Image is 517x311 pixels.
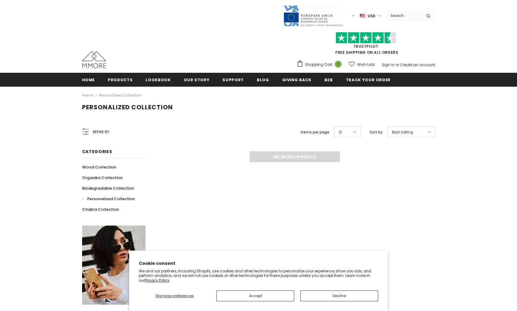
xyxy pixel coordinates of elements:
span: Biodegradable Collection [82,185,134,191]
a: Trustpilot [353,44,378,49]
span: Chakra Collection [82,207,119,212]
img: Trust Pilot Stars [336,32,396,44]
span: Wish Lists [357,62,375,68]
a: Personalized Collection [99,93,142,98]
a: Personalized Collection [82,194,135,204]
a: Products [108,73,132,86]
img: Javni Razpis [283,5,343,27]
a: Lookbook [145,73,171,86]
span: Track your order [346,77,391,83]
button: Accept [216,290,294,301]
a: Javni Razpis [283,13,343,18]
span: USD [368,13,375,19]
span: Home [82,77,95,83]
span: Best Selling [392,129,413,135]
a: Create an account [400,62,435,67]
a: Blog [257,73,269,86]
span: Categories [82,149,112,155]
a: Our Story [184,73,210,86]
label: Sort by [370,129,383,135]
span: Refine by [93,129,109,135]
label: Items per page [301,129,329,135]
span: 12 [339,129,342,135]
span: Lookbook [145,77,171,83]
span: Personalized Collection [82,103,173,111]
a: B2B [324,73,333,86]
input: Search Site [387,11,422,20]
span: support [222,77,244,83]
a: Home [82,92,93,99]
a: Shopping Cart 0 [297,60,345,69]
a: Track your order [346,73,391,86]
span: FREE SHIPPING ON ALL ORDERS [297,35,435,55]
span: Blog [257,77,269,83]
span: Giving back [282,77,311,83]
span: 0 [335,61,342,68]
span: Wood Collection [82,164,116,170]
span: or [395,62,399,67]
a: Wood Collection [82,162,116,172]
span: Shopping Cart [305,62,332,68]
button: Manage preferences [139,290,210,301]
span: Our Story [184,77,210,83]
a: Chakra Collection [82,204,119,215]
a: Home [82,73,95,86]
span: Manage preferences [156,293,194,298]
a: Biodegradable Collection [82,183,134,194]
a: Sign In [382,62,394,67]
a: support [222,73,244,86]
a: Privacy Policy [145,278,170,283]
h2: Cookie consent [139,260,378,267]
span: Organika Collection [82,175,123,181]
p: We and our partners, including Shopify, use cookies and other technologies to personalize your ex... [139,269,378,283]
a: Giving back [282,73,311,86]
button: Decline [300,290,378,301]
span: B2B [324,77,333,83]
span: Products [108,77,132,83]
img: MMORE Cases [82,51,106,68]
img: USD [360,13,365,18]
a: Wish Lists [349,59,375,70]
span: Personalized Collection [87,196,135,202]
a: Organika Collection [82,172,123,183]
